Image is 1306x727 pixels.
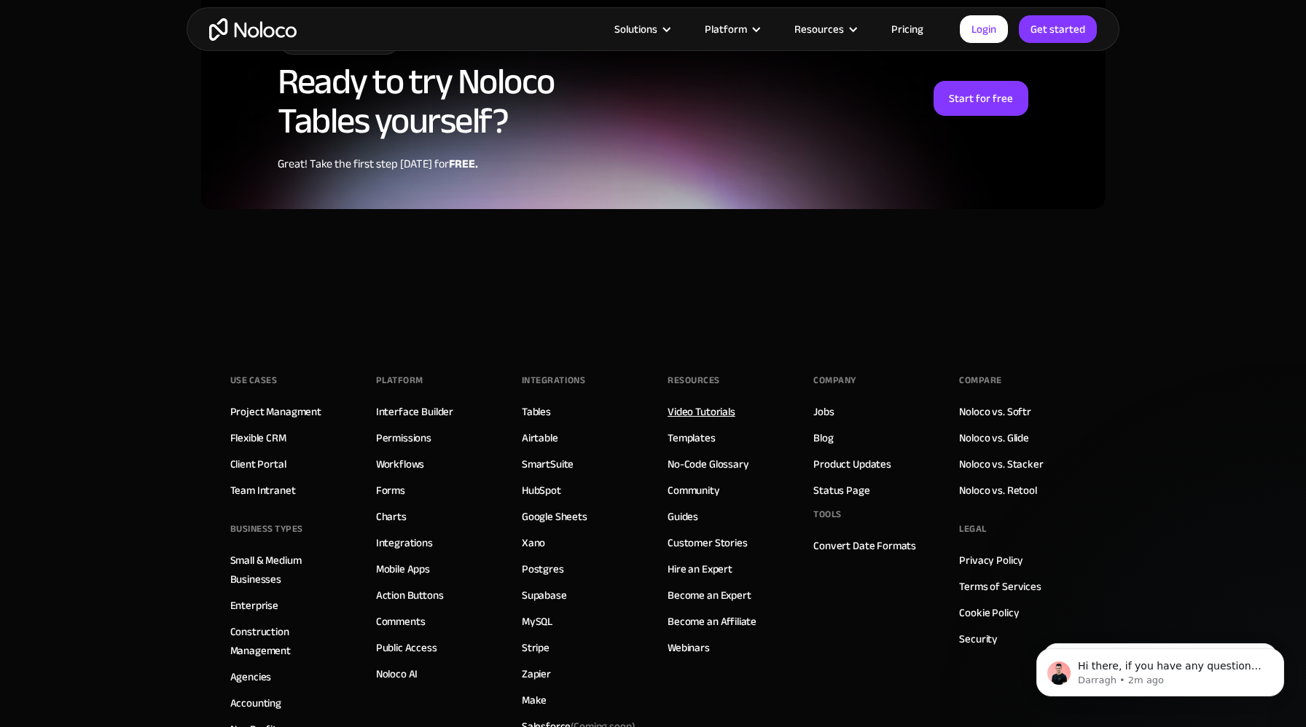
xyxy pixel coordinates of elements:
[959,369,1002,391] div: Compare
[794,20,844,39] div: Resources
[813,536,916,555] a: Convert Date Formats
[278,155,555,173] div: Great! Take the first step [DATE] for
[813,481,869,500] a: Status Page
[668,369,720,391] div: Resources
[522,612,552,631] a: MySQL
[230,693,282,712] a: Accounting
[1019,15,1097,43] a: Get started
[705,20,747,39] div: Platform
[1014,618,1306,720] iframe: Intercom notifications message
[522,559,564,578] a: Postgres
[873,20,942,39] a: Pricing
[522,638,550,657] a: Stripe
[376,533,433,552] a: Integrations
[668,507,698,526] a: Guides
[230,369,278,391] div: Use Cases
[522,533,545,552] a: Xano
[959,518,987,540] div: Legal
[376,455,425,473] a: Workflows
[278,62,555,141] h2: Ready to try Noloco Tables yourself?
[813,455,891,473] a: Product Updates
[230,481,296,500] a: Team Intranet
[668,533,748,552] a: Customer Stories
[959,577,1041,596] a: Terms of Services
[614,20,657,39] div: Solutions
[522,586,567,605] a: Supabase
[376,369,423,391] div: Platform
[960,15,1008,43] a: Login
[230,551,347,589] a: Small & Medium Businesses
[376,664,418,683] a: Noloco AI
[376,481,405,500] a: Forms
[522,691,547,710] a: Make
[668,455,749,473] a: No-Code Glossary
[687,20,776,39] div: Platform
[596,20,687,39] div: Solutions
[230,667,272,686] a: Agencies
[813,503,842,525] div: Tools
[668,428,716,447] a: Templates
[668,402,735,421] a: Video Tutorials
[522,369,585,391] div: INTEGRATIONS
[230,622,347,660] a: Construction Management
[522,455,574,473] a: SmartSuite
[813,369,856,391] div: Company
[522,428,558,447] a: Airtable
[376,612,426,631] a: Comments
[959,428,1029,447] a: Noloco vs. Glide
[522,481,561,500] a: HubSpot
[776,20,873,39] div: Resources
[959,629,998,648] a: Security
[209,18,297,41] a: home
[949,89,1013,108] div: Start for free
[959,481,1036,500] a: Noloco vs. Retool
[230,518,303,540] div: BUSINESS TYPES
[376,638,437,657] a: Public Access
[230,455,286,473] a: Client Portal
[376,428,431,447] a: Permissions
[668,638,710,657] a: Webinars
[668,481,720,500] a: Community
[668,612,756,631] a: Become an Affiliate
[449,153,478,175] strong: FREE.
[959,402,1031,421] a: Noloco vs. Softr
[934,81,1028,116] a: Start for free
[959,455,1043,473] a: Noloco vs. Stacker
[376,559,430,578] a: Mobile Apps
[376,507,407,526] a: Charts
[522,507,587,526] a: Google Sheets
[813,402,834,421] a: Jobs
[376,402,453,421] a: Interface Builder
[230,596,279,615] a: Enterprise
[668,559,732,578] a: Hire an Expert
[668,586,751,605] a: Become an Expert
[522,402,551,421] a: Tables
[230,402,321,421] a: Project Managment
[230,428,286,447] a: Flexible CRM
[959,603,1019,622] a: Cookie Policy
[813,428,833,447] a: Blog
[522,664,551,683] a: Zapier
[959,551,1023,570] a: Privacy Policy
[376,586,444,605] a: Action Buttons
